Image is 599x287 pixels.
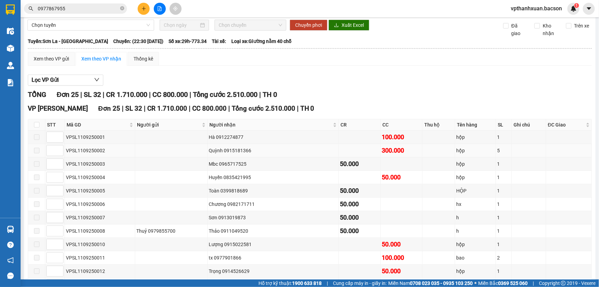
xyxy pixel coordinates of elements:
[80,90,82,99] span: |
[209,241,337,248] div: Lượng 0915022581
[38,5,119,12] input: Tìm tên, số ĐT hoặc mã đơn
[66,174,134,181] div: VPSL1109250004
[28,75,103,86] button: Lọc VP Gửi
[561,281,566,286] span: copyright
[209,147,337,154] div: Quỳnh 0915181366
[209,187,337,195] div: Toàn 0399818689
[138,3,150,15] button: plus
[209,133,337,141] div: Hà 0912274877
[209,227,337,235] div: Thảo 0911049520
[164,21,199,29] input: Chọn ngày
[192,104,227,112] span: CC 800.000
[66,160,134,168] div: VPSL1109250003
[474,282,476,285] span: ⚪️
[137,121,200,129] span: Người gửi
[7,226,14,233] img: warehouse-icon
[423,119,455,131] th: Thu hộ
[533,279,534,287] span: |
[342,21,364,29] span: Xuất Excel
[66,133,134,141] div: VPSL1109250001
[144,104,146,112] span: |
[497,227,510,235] div: 1
[45,119,65,131] th: STT
[497,214,510,221] div: 1
[258,279,322,287] span: Hỗ trợ kỹ thuật:
[7,257,14,264] span: notification
[212,37,226,45] span: Tài xế:
[548,121,585,129] span: ĐC Giao
[496,119,512,131] th: SL
[209,254,337,262] div: tx 0977901866
[340,199,379,209] div: 50.000
[456,254,495,262] div: bao
[103,90,104,99] span: |
[113,37,163,45] span: Chuyến: (22:30 [DATE])
[65,184,135,198] td: VPSL1109250005
[497,254,510,262] div: 2
[7,273,14,279] span: message
[66,227,134,235] div: VPSL1109250008
[106,90,147,99] span: CR 1.710.000
[65,157,135,171] td: VPSL1109250003
[540,22,561,37] span: Kho nhận
[497,174,510,181] div: 1
[583,3,595,15] button: caret-down
[497,241,510,248] div: 1
[28,90,46,99] span: TỔNG
[340,213,379,222] div: 50.000
[169,37,207,45] span: Số xe: 29h-773.34
[259,90,261,99] span: |
[154,3,166,15] button: file-add
[65,131,135,144] td: VPSL1109250001
[65,211,135,224] td: VPSL1109250007
[209,267,337,275] div: Trọng 0914526629
[94,77,100,82] span: down
[505,4,567,13] span: vpthanhxuan.bacson
[340,159,379,169] div: 50.000
[410,280,473,286] strong: 0708 023 035 - 0935 103 250
[152,90,188,99] span: CC 800.000
[120,6,124,10] span: close-circle
[497,160,510,168] div: 1
[327,279,328,287] span: |
[333,279,387,287] span: Cung cấp máy in - giấy in:
[456,267,495,275] div: hộp
[340,226,379,236] div: 50.000
[339,119,381,131] th: CR
[382,146,421,155] div: 300.000
[189,90,191,99] span: |
[228,104,230,112] span: |
[497,133,510,141] div: 1
[456,214,495,221] div: h
[120,5,124,12] span: close-circle
[66,267,134,275] div: VPSL1109250012
[84,90,101,99] span: SL 32
[141,6,146,11] span: plus
[456,187,495,195] div: HỘP
[209,121,332,129] span: Người nhận
[575,3,578,8] span: 1
[209,160,337,168] div: Mbc 0965717525
[28,38,108,44] b: Tuyến: Sơn La - [GEOGRAPHIC_DATA]
[66,214,134,221] div: VPSL1109250007
[382,132,421,142] div: 100.000
[329,20,369,31] button: downloadXuất Excel
[478,279,528,287] span: Miền Bắc
[382,173,421,182] div: 50.000
[7,27,14,35] img: warehouse-icon
[231,37,291,45] span: Loại xe: Giường nằm 40 chỗ
[381,119,423,131] th: CC
[209,174,337,181] div: Huyền 0835421995
[571,5,577,12] img: icon-new-feature
[189,104,191,112] span: |
[297,104,299,112] span: |
[149,90,151,99] span: |
[66,241,134,248] div: VPSL1109250010
[7,79,14,86] img: solution-icon
[32,76,59,84] span: Lọc VP Gửi
[498,280,528,286] strong: 0369 525 060
[28,6,33,11] span: search
[300,104,314,112] span: TH 0
[193,90,257,99] span: Tổng cước 2.510.000
[455,119,496,131] th: Tên hàng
